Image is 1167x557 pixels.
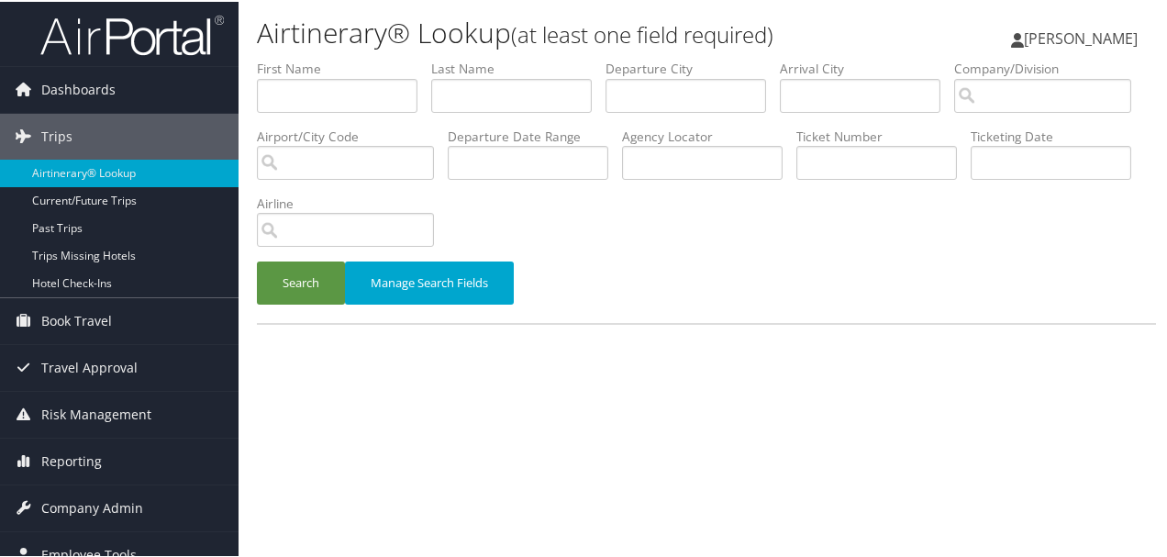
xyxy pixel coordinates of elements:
small: (at least one field required) [511,17,773,48]
label: Arrival City [780,58,954,76]
label: Last Name [431,58,606,76]
label: Departure City [606,58,780,76]
img: airportal-logo.png [40,12,224,55]
label: Agency Locator [622,126,796,144]
span: [PERSON_NAME] [1024,27,1138,47]
label: Ticket Number [796,126,971,144]
h1: Airtinerary® Lookup [257,12,856,50]
span: Travel Approval [41,343,138,389]
span: Dashboards [41,65,116,111]
span: Risk Management [41,390,151,436]
label: Airport/City Code [257,126,448,144]
label: First Name [257,58,431,76]
label: Company/Division [954,58,1145,76]
span: Company Admin [41,484,143,529]
span: Trips [41,112,72,158]
span: Reporting [41,437,102,483]
a: [PERSON_NAME] [1011,9,1156,64]
button: Search [257,260,345,303]
label: Ticketing Date [971,126,1145,144]
label: Departure Date Range [448,126,622,144]
button: Manage Search Fields [345,260,514,303]
label: Airline [257,193,448,211]
span: Book Travel [41,296,112,342]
